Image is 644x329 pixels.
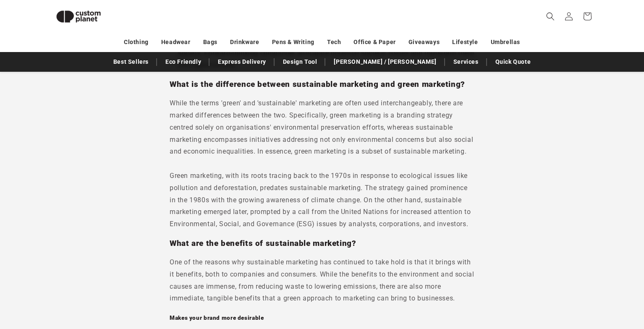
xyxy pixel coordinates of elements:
[109,55,153,69] a: Best Sellers
[170,99,473,155] span: While the terms 'green' and 'sustainable' marketing are often used interchangeably, there are mar...
[170,256,474,305] p: One of the reasons why sustainable marketing has continued to take hold is that it brings with it...
[161,55,205,69] a: Eco Friendly
[327,35,341,50] a: Tech
[230,35,259,50] a: Drinkware
[500,238,644,329] iframe: Chat Widget
[124,35,149,50] a: Clothing
[541,7,560,26] summary: Search
[203,35,217,50] a: Bags
[214,55,270,69] a: Express Delivery
[491,55,535,69] a: Quick Quote
[170,79,474,89] h3: What is the difference between sustainable marketing and green marketing?
[330,55,440,69] a: [PERSON_NAME] / [PERSON_NAME]
[161,35,191,50] a: Headwear
[170,238,474,248] h3: What are the benefits of sustainable marketing?
[491,35,520,50] a: Umbrellas
[452,35,478,50] a: Lifestyle
[272,35,314,50] a: Pens & Writing
[449,55,483,69] a: Services
[170,172,471,228] span: Green marketing, with its roots tracing back to the 1970s in response to ecological issues like p...
[408,35,440,50] a: Giveaways
[279,55,322,69] a: Design Tool
[353,35,395,50] a: Office & Paper
[170,314,474,322] h5: Makes your brand more desirable
[49,3,108,30] img: Custom Planet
